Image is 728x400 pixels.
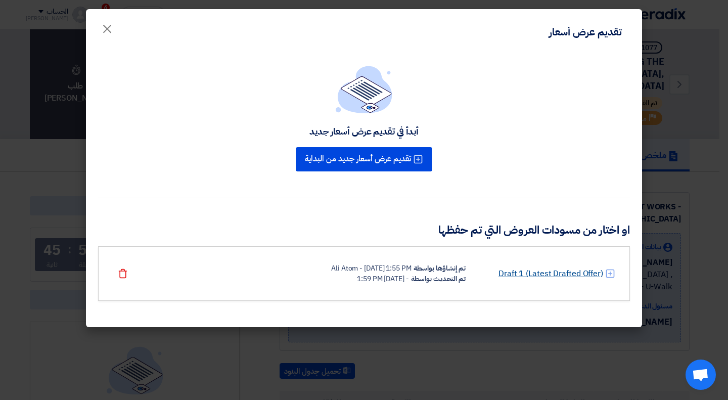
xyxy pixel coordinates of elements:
[357,274,408,284] div: - [DATE] 1:59 PM
[498,268,603,280] a: Draft 1 (Latest Drafted Offer)
[93,16,121,36] button: Close
[549,24,622,39] div: تقديم عرض أسعار
[296,147,432,171] button: تقديم عرض أسعار جديد من البداية
[686,360,716,390] a: Open chat
[101,13,113,43] span: ×
[98,223,630,238] h3: او اختار من مسودات العروض التي تم حفظها
[309,125,419,137] div: أبدأ في تقديم عرض أسعار جديد
[414,263,466,274] div: تم إنشاؤها بواسطة
[336,66,392,113] img: empty_state_list.svg
[331,263,412,274] div: Ali Atom - [DATE] 1:55 PM
[411,274,466,284] div: تم التحديث بواسطة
